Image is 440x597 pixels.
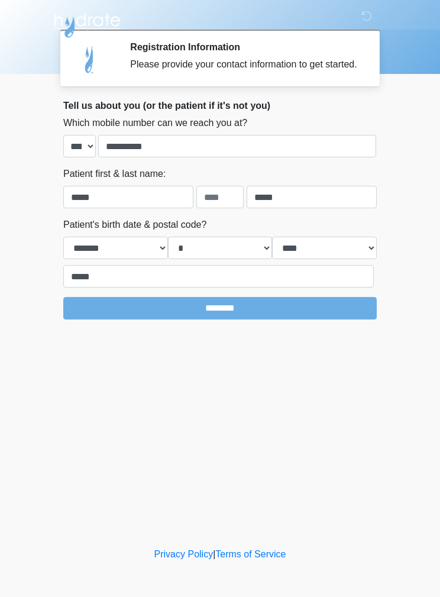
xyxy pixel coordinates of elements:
[213,549,215,559] a: |
[72,41,108,77] img: Agent Avatar
[130,57,359,72] div: Please provide your contact information to get started.
[63,100,377,111] h2: Tell us about you (or the patient if it's not you)
[63,116,247,130] label: Which mobile number can we reach you at?
[63,218,206,232] label: Patient's birth date & postal code?
[215,549,286,559] a: Terms of Service
[51,9,122,38] img: Hydrate IV Bar - Flagstaff Logo
[154,549,213,559] a: Privacy Policy
[63,167,166,181] label: Patient first & last name:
